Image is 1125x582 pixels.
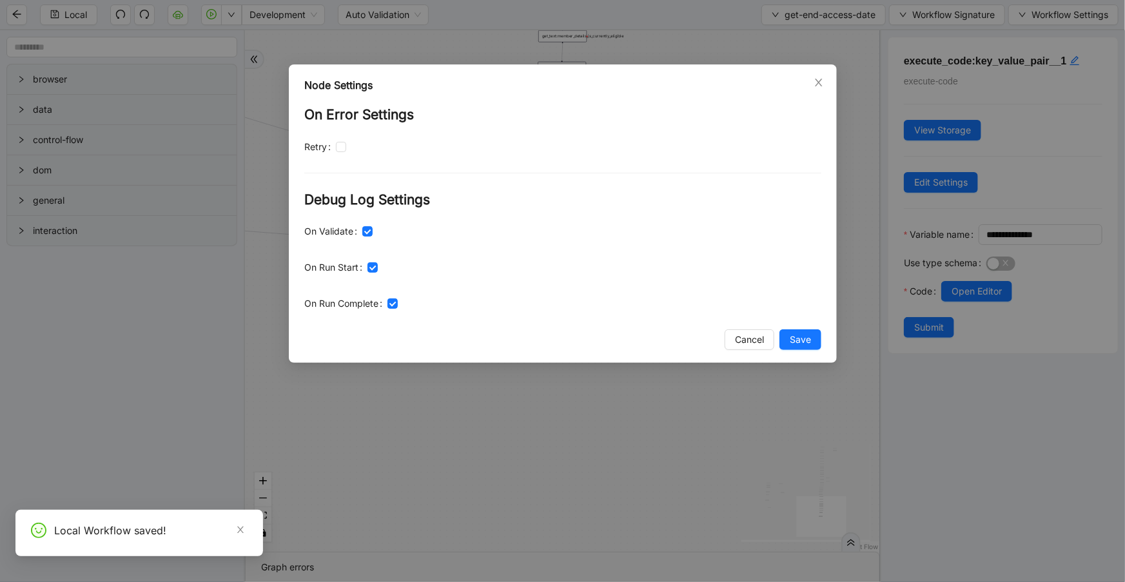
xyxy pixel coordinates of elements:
span: close [814,77,824,88]
span: On Run Complete [304,296,378,311]
span: Save [790,333,811,347]
div: Node Settings [304,77,821,93]
button: Save [779,329,821,350]
h2: Debug Log Settings [304,189,821,210]
button: Close [812,75,826,90]
button: Cancel [725,329,774,350]
span: On Validate [304,224,353,238]
span: smile [31,523,46,538]
div: Local Workflow saved! [54,523,248,538]
span: Retry [304,140,327,154]
span: Cancel [735,333,764,347]
h2: On Error Settings [304,104,821,125]
span: close [236,525,245,534]
span: On Run Start [304,260,358,275]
